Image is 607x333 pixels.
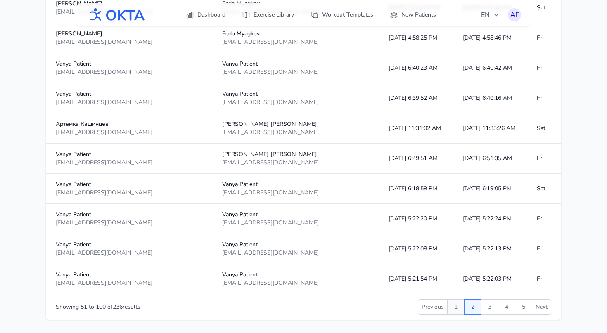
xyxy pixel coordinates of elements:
td: Fri [527,83,561,113]
td: [DATE] 5:22:20 PM [379,204,453,234]
td: [DATE] 5:22:24 PM [453,204,527,234]
td: [DATE] 6:40:23 AM [379,53,453,83]
td: Fri [527,23,561,53]
div: [EMAIL_ADDRESS][DOMAIN_NAME] [222,158,369,167]
td: Fri [527,234,561,264]
td: [DATE] 6:40:16 AM [453,83,527,113]
div: Vanya Patient [56,150,202,158]
div: [EMAIL_ADDRESS][DOMAIN_NAME] [222,249,369,257]
div: Vanya Patient [56,271,202,279]
div: [EMAIL_ADDRESS][DOMAIN_NAME] [56,38,202,46]
td: [DATE] 6:51:35 AM [453,144,527,174]
img: OKTA logo [86,4,145,26]
a: Workout Templates [306,7,378,22]
div: [PERSON_NAME] [PERSON_NAME] [222,150,369,158]
div: [EMAIL_ADDRESS][DOMAIN_NAME] [222,189,369,197]
td: [DATE] 5:22:08 PM [379,234,453,264]
div: [EMAIL_ADDRESS][DOMAIN_NAME] [222,38,369,46]
td: Fri [527,204,561,234]
td: Sat [527,174,561,204]
td: Fri [527,53,561,83]
div: Vanya Patient [56,90,202,98]
button: 2 [464,299,481,315]
button: 1 [447,299,465,315]
div: [EMAIL_ADDRESS][DOMAIN_NAME] [56,189,202,197]
div: Fedo Myagkov [222,30,369,38]
button: Next [532,299,551,315]
td: [DATE] 11:31:02 AM [379,113,453,144]
div: [EMAIL_ADDRESS][DOMAIN_NAME] [56,68,202,76]
button: 4 [498,299,515,315]
div: Vanya Patient [222,60,369,68]
div: Артемка Кашинцев [56,120,202,128]
div: [EMAIL_ADDRESS][DOMAIN_NAME] [222,68,369,76]
a: Dashboard [181,7,230,22]
td: Sat [527,113,561,144]
span: EN [481,10,500,20]
div: [PERSON_NAME] [56,30,202,38]
div: Vanya Patient [222,271,369,279]
td: [DATE] 6:18:59 PM [379,174,453,204]
button: 5 [515,299,532,315]
td: [DATE] 6:40:42 AM [453,53,527,83]
td: [DATE] 4:58:25 PM [379,23,453,53]
span: 100 [96,303,106,311]
button: АГ [508,8,521,21]
div: [PERSON_NAME] [PERSON_NAME] [222,120,369,128]
div: Vanya Patient [56,60,202,68]
td: [DATE] 4:58:46 PM [453,23,527,53]
div: [EMAIL_ADDRESS][DOMAIN_NAME] [56,219,202,227]
div: [EMAIL_ADDRESS][DOMAIN_NAME] [56,249,202,257]
button: 3 [481,299,498,315]
td: [DATE] 11:33:26 AM [453,113,527,144]
div: Vanya Patient [222,180,369,189]
div: [EMAIL_ADDRESS][DOMAIN_NAME] [56,128,202,137]
div: Vanya Patient [222,210,369,219]
div: [EMAIL_ADDRESS][DOMAIN_NAME] [56,279,202,287]
a: Exercise Library [237,7,299,22]
div: [EMAIL_ADDRESS][DOMAIN_NAME] [222,279,369,287]
span: 236 [113,303,123,311]
div: [EMAIL_ADDRESS][DOMAIN_NAME] [222,128,369,137]
nav: Pagination [418,299,551,315]
td: [DATE] 5:22:13 PM [453,234,527,264]
td: [DATE] 5:22:03 PM [453,264,527,294]
div: [EMAIL_ADDRESS][DOMAIN_NAME] [222,219,369,227]
td: [DATE] 6:49:51 AM [379,144,453,174]
div: Vanya Patient [56,180,202,189]
a: New Patients [385,7,441,22]
div: [EMAIL_ADDRESS][DOMAIN_NAME] [56,98,202,106]
td: [DATE] 6:39:52 AM [379,83,453,113]
td: [DATE] 5:21:54 PM [379,264,453,294]
td: Fri [527,264,561,294]
button: EN [476,7,505,23]
div: [EMAIL_ADDRESS][DOMAIN_NAME] [56,158,202,167]
div: [EMAIL_ADDRESS][DOMAIN_NAME] [222,98,369,106]
td: [DATE] 6:19:05 PM [453,174,527,204]
div: Vanya Patient [222,90,369,98]
div: Vanya Patient [56,210,202,219]
p: Showing to of results [56,303,140,311]
span: 51 [81,303,87,311]
button: Previous [418,299,448,315]
div: Vanya Patient [222,241,369,249]
div: Vanya Patient [56,241,202,249]
td: Fri [527,144,561,174]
